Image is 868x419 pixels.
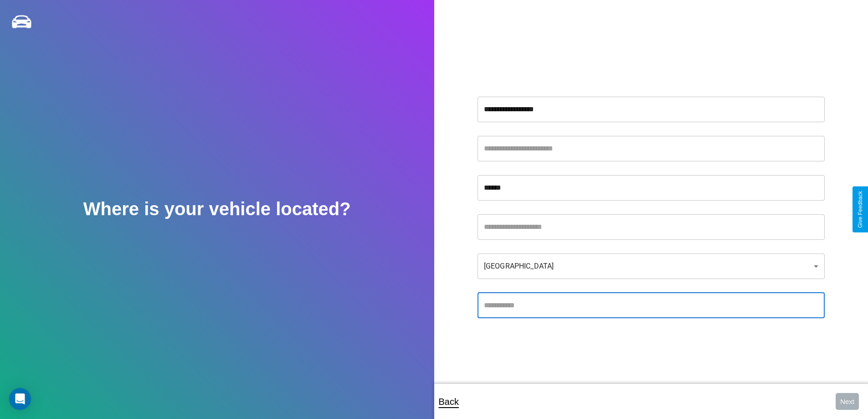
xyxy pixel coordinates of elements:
div: Open Intercom Messenger [9,388,31,410]
p: Back [439,393,459,410]
h2: Where is your vehicle located? [83,199,351,219]
div: Give Feedback [857,191,863,228]
div: [GEOGRAPHIC_DATA] [478,253,825,279]
button: Next [836,393,859,410]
